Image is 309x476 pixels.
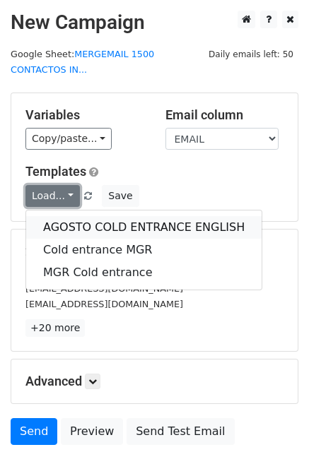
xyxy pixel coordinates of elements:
h5: Variables [25,107,144,123]
iframe: Chat Widget [238,408,309,476]
a: Cold entrance MGR [26,239,262,261]
a: MERGEMAIL 1500 CONTACTOS IN... [11,49,154,76]
small: [EMAIL_ADDRESS][DOMAIN_NAME] [25,283,183,294]
h2: New Campaign [11,11,298,35]
a: Send Test Email [127,418,234,445]
h5: Email column [165,107,284,123]
div: Widget de chat [238,408,309,476]
a: +20 more [25,319,85,337]
small: [EMAIL_ADDRESS][DOMAIN_NAME] [25,299,183,309]
a: MGR Cold entrance [26,261,262,284]
a: Load... [25,185,80,207]
small: Google Sheet: [11,49,154,76]
span: Daily emails left: 50 [204,47,298,62]
a: Preview [61,418,123,445]
a: Templates [25,164,86,179]
a: AGOSTO COLD ENTRANCE ENGLISH [26,216,262,239]
a: Copy/paste... [25,128,112,150]
a: Daily emails left: 50 [204,49,298,59]
a: Send [11,418,57,445]
h5: Advanced [25,374,284,389]
button: Save [102,185,139,207]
